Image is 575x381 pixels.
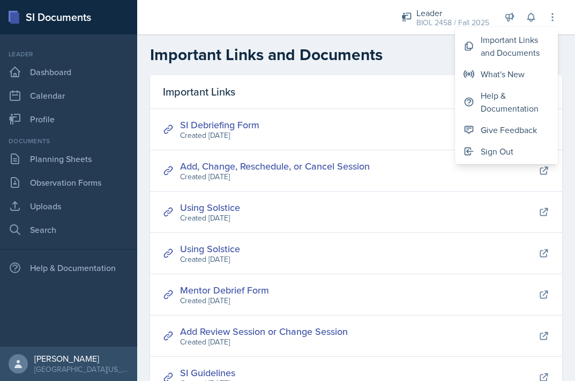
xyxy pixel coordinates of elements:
[180,283,269,297] a: Mentor Debrief Form
[150,45,562,64] h2: Important Links and Documents
[34,353,129,364] div: [PERSON_NAME]
[180,171,370,182] div: Created [DATE]
[180,366,235,379] a: SI Guidelines
[180,336,348,348] div: Created [DATE]
[455,119,558,141] button: Give Feedback
[4,172,133,193] a: Observation Forms
[180,295,269,306] div: Created [DATE]
[4,148,133,170] a: Planning Sheets
[4,219,133,240] a: Search
[416,17,489,28] div: BIOL 2458 / Fall 2025
[163,84,235,100] span: Important Links
[180,118,259,131] a: SI Debriefing Form
[180,254,240,265] div: Created [DATE]
[180,130,259,141] div: Created [DATE]
[455,141,558,162] button: Sign Out
[481,33,549,59] div: Important Links and Documents
[481,123,537,136] div: Give Feedback
[4,195,133,217] a: Uploads
[180,325,348,338] a: Add Review Session or Change Session
[180,213,240,224] div: Created [DATE]
[481,68,525,80] div: What's New
[416,6,489,19] div: Leader
[455,85,558,119] button: Help & Documentation
[34,364,129,375] div: [GEOGRAPHIC_DATA][US_STATE]
[481,145,513,158] div: Sign Out
[180,159,370,173] a: Add, Change, Reschedule, or Cancel Session
[481,89,549,115] div: Help & Documentation
[455,63,558,85] button: What's New
[180,242,240,255] a: Using Solstice
[4,136,133,146] div: Documents
[4,49,133,59] div: Leader
[4,257,133,279] div: Help & Documentation
[180,201,240,214] a: Using Solstice
[4,85,133,106] a: Calendar
[4,61,133,83] a: Dashboard
[455,29,558,63] button: Important Links and Documents
[4,108,133,130] a: Profile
